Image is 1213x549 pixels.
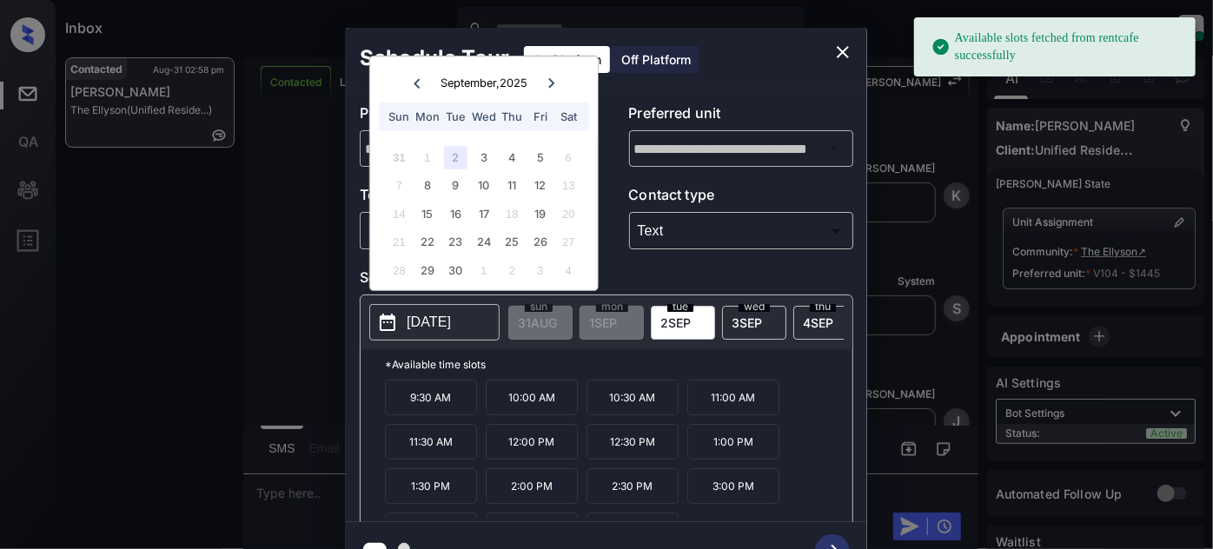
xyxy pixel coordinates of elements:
p: 12:00 PM [486,424,578,460]
div: Choose Monday, September 15th, 2025 [415,202,439,226]
div: Not available Saturday, October 4th, 2025 [557,259,580,282]
div: Not available Sunday, September 28th, 2025 [388,259,411,282]
h2: Schedule Tour [346,28,523,89]
div: Choose Tuesday, September 30th, 2025 [444,259,467,282]
span: 4 SEP [803,315,833,330]
div: Not available Sunday, September 7th, 2025 [388,174,411,197]
div: Not available Monday, September 1st, 2025 [415,146,439,169]
div: Sun [388,105,411,129]
p: Preferred community [360,103,585,130]
p: 2:00 PM [486,468,578,504]
div: Choose Wednesday, September 10th, 2025 [472,174,495,197]
div: Choose Thursday, September 25th, 2025 [500,230,524,254]
p: 11:30 AM [385,424,477,460]
div: Choose Friday, September 19th, 2025 [528,202,552,226]
div: Choose Wednesday, September 17th, 2025 [472,202,495,226]
div: Choose Monday, September 8th, 2025 [415,174,439,197]
p: *Available time slots [385,349,852,380]
span: wed [739,301,770,312]
div: Tue [444,105,467,129]
div: Choose Thursday, September 4th, 2025 [500,146,524,169]
p: 12:30 PM [587,424,679,460]
p: Contact type [629,184,854,212]
div: Choose Monday, September 22nd, 2025 [415,230,439,254]
div: Wed [472,105,495,129]
div: Not available Saturday, September 27th, 2025 [557,230,580,254]
div: September , 2025 [441,76,527,89]
span: thu [810,301,836,312]
p: [DATE] [407,312,451,333]
p: 1:00 PM [687,424,779,460]
div: Choose Tuesday, September 9th, 2025 [444,174,467,197]
div: Choose Wednesday, September 3rd, 2025 [472,146,495,169]
div: Not available Saturday, September 13th, 2025 [557,174,580,197]
div: Not available Thursday, September 18th, 2025 [500,202,524,226]
button: close [825,35,860,69]
p: 10:30 AM [587,380,679,415]
div: Choose Tuesday, September 23rd, 2025 [444,230,467,254]
div: Not available Saturday, September 20th, 2025 [557,202,580,226]
div: Off Platform [613,46,699,73]
p: 11:00 AM [687,380,779,415]
div: Sat [557,105,580,129]
p: Tour type [360,184,585,212]
p: Select slot [360,267,853,294]
p: 4:00 PM [486,513,578,548]
p: 10:00 AM [486,380,578,415]
span: 3 SEP [732,315,762,330]
span: tue [667,301,693,312]
div: month 2025-09 [375,143,592,284]
div: Choose Monday, September 29th, 2025 [415,259,439,282]
p: 3:30 PM [385,513,477,548]
button: [DATE] [369,304,500,341]
div: Text [633,216,850,245]
div: Choose Friday, September 26th, 2025 [528,230,552,254]
div: In Person [364,216,580,245]
div: Choose Friday, September 5th, 2025 [528,146,552,169]
div: Not available Sunday, September 14th, 2025 [388,202,411,226]
div: date-select [651,306,715,340]
p: 2:30 PM [587,468,679,504]
div: Fri [528,105,552,129]
p: 5:00 PM [587,513,679,548]
div: Thu [500,105,524,129]
div: date-select [722,306,786,340]
div: Not available Sunday, September 21st, 2025 [388,230,411,254]
div: Not available Saturday, September 6th, 2025 [557,146,580,169]
div: Choose Tuesday, September 2nd, 2025 [444,146,467,169]
p: Preferred unit [629,103,854,130]
div: On Platform [524,46,610,73]
div: Available slots fetched from rentcafe successfully [931,23,1182,71]
p: 1:30 PM [385,468,477,504]
p: 3:00 PM [687,468,779,504]
div: Not available Sunday, August 31st, 2025 [388,146,411,169]
span: 2 SEP [660,315,691,330]
div: Not available Wednesday, October 1st, 2025 [472,259,495,282]
div: Not available Thursday, October 2nd, 2025 [500,259,524,282]
p: 9:30 AM [385,380,477,415]
div: Not available Friday, October 3rd, 2025 [528,259,552,282]
div: Choose Tuesday, September 16th, 2025 [444,202,467,226]
div: date-select [793,306,858,340]
div: Mon [415,105,439,129]
div: Choose Friday, September 12th, 2025 [528,174,552,197]
div: Choose Wednesday, September 24th, 2025 [472,230,495,254]
div: Choose Thursday, September 11th, 2025 [500,174,524,197]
